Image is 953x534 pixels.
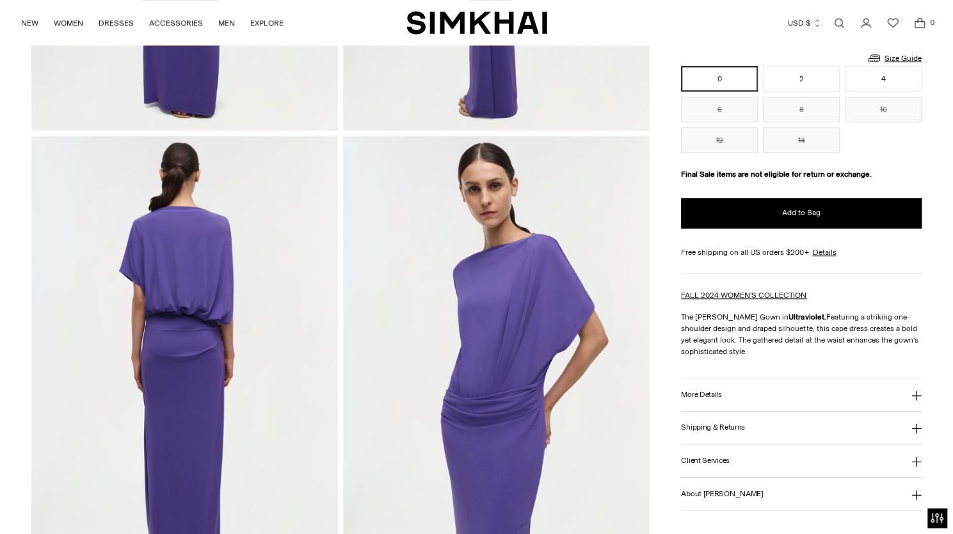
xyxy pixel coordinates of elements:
[681,478,922,510] button: About [PERSON_NAME]
[681,412,922,444] button: Shipping & Returns
[681,66,758,92] button: 0
[826,10,852,36] a: Open search modal
[926,17,938,28] span: 0
[681,378,922,411] button: More Details
[681,97,758,122] button: 6
[880,10,906,36] a: Wishlist
[681,457,730,465] h3: Client Services
[867,50,922,66] a: Size Guide
[406,10,547,35] a: SIMKHAI
[763,127,840,153] button: 14
[149,9,203,37] a: ACCESSORIES
[681,423,745,432] h3: Shipping & Returns
[853,10,879,36] a: Go to the account page
[681,170,871,179] strong: Final Sale items are not eligible for return or exchange.
[681,490,763,498] h3: About [PERSON_NAME]
[681,247,922,258] div: Free shipping on all US orders $200+
[812,247,836,258] a: Details
[681,291,806,300] a: FALL 2024 WOMEN'S COLLECTION
[681,127,758,153] button: 12
[763,97,840,122] button: 8
[218,9,235,37] a: MEN
[845,97,922,122] button: 10
[763,66,840,92] button: 2
[789,312,826,321] strong: Ultraviolet.
[54,9,83,37] a: WOMEN
[788,9,822,37] button: USD $
[907,10,933,36] a: Open cart modal
[681,391,721,399] h3: More Details
[21,9,38,37] a: NEW
[782,207,821,218] span: Add to Bag
[681,311,922,357] p: The [PERSON_NAME] Gown in Featuring a striking one-shoulder design and draped silhouette, this ca...
[99,9,134,37] a: DRESSES
[845,66,922,92] button: 4
[681,444,922,477] button: Client Services
[681,198,922,229] button: Add to Bag
[250,9,284,37] a: EXPLORE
